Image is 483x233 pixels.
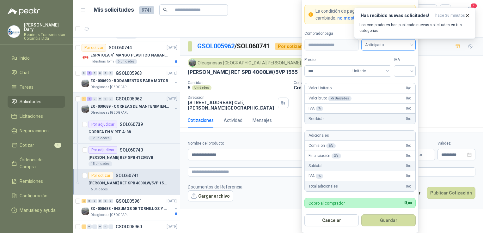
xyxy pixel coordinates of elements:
[89,136,112,141] div: 12 Unidades
[82,69,179,90] a: 0 2 0 0 0 0 GSOL005963[DATE] Company LogoEX -000690 - RODAMIENTOS PARA MOTOROleaginosas [GEOGRAPH...
[94,5,134,15] h1: Mis solicitudes
[275,43,304,50] div: Por cotizar
[408,107,412,110] span: ,00
[408,185,412,188] span: ,00
[352,66,388,76] span: Unitario
[418,153,422,157] span: ,00
[167,96,177,102] p: [DATE]
[8,190,65,202] a: Configuración
[98,97,102,101] div: 0
[89,129,131,135] p: CORREA EN V REF A-38
[427,187,475,199] button: Publicar Cotización
[103,224,108,229] div: 0
[309,143,336,149] p: Comisión
[116,173,139,178] p: SOL060741
[410,140,435,146] label: Flete
[406,183,412,189] span: 0
[316,174,323,179] div: %
[139,6,154,14] span: 9741
[73,118,180,144] a: Por adjudicarSOL060739CORREA EN V REF A-3812 Unidades
[90,85,130,90] p: Oleaginosas [GEOGRAPHIC_DATA][PERSON_NAME]
[188,183,242,190] p: Documentos de Referencia
[188,69,297,75] p: [PERSON_NAME] REF SPB 4000LW/5VP 1555
[332,153,341,158] div: 3 %
[309,85,332,91] p: Valor Unitario
[73,169,180,195] a: Por cotizarSOL060741[PERSON_NAME] REF SPB 4000LW/5VP 15555 Unidades
[20,113,43,120] span: Licitaciones
[316,106,323,111] div: %
[89,161,112,166] div: 15 Unidades
[416,153,422,157] span: 0
[365,40,412,50] span: Anticipado
[87,71,92,75] div: 2
[188,190,233,202] button: Cargar archivo
[8,139,65,151] a: Cotizar1
[87,199,92,203] div: 0
[167,198,177,204] p: [DATE]
[197,42,235,50] a: GSOL005962
[90,59,114,64] p: Industrias Tomy
[92,224,97,229] div: 0
[8,125,65,137] a: Negociaciones
[253,117,272,124] div: Mensajes
[197,41,270,51] p: / SOL060741
[163,8,168,12] span: search
[188,81,289,85] p: Cantidad
[326,143,336,148] div: 6 %
[82,95,179,115] a: 1 2 0 0 0 0 GSOL005962[DATE] Company LogoEX -000689 - CORREAS DE MANTENIMIENTOOleaginosas [GEOGRA...
[90,212,130,218] p: Oleaginosas [GEOGRAPHIC_DATA][PERSON_NAME]
[304,214,359,226] button: Cancelar
[294,85,481,90] p: Crédito a 30 días
[103,97,108,101] div: 0
[20,127,49,134] span: Negociaciones
[224,117,242,124] div: Actividad
[82,54,89,62] img: Company Logo
[404,200,412,205] span: 0
[406,143,412,149] span: 0
[54,143,61,148] span: 1
[309,183,338,189] p: Total adicionales
[90,78,168,84] p: EX -000690 - RODAMIENTOS PARA MOTOR
[89,155,153,161] p: [PERSON_NAME] REF SPB 4120/5VB
[89,121,117,128] div: Por adjudicar
[8,96,65,108] a: Solicitudes
[167,70,177,76] p: [DATE]
[189,59,196,66] img: Company Logo
[108,71,113,75] div: 0
[116,71,142,75] p: GSOL005963
[309,163,322,169] p: Subtotal
[408,144,412,147] span: ,00
[167,224,177,230] p: [DATE]
[103,71,108,75] div: 0
[394,57,416,63] label: IVA
[406,153,412,159] span: 0
[304,31,359,37] label: Comprador paga
[90,206,169,212] p: EX -000688 - INSUMOS DE TORNILLOS Y TUERCAS
[8,8,40,15] img: Logo peakr
[24,33,65,40] p: Bearings Transmission Colombia Ltda
[24,23,65,32] p: [PERSON_NAME] Dary
[82,224,86,229] div: 1
[406,116,412,122] span: 0
[89,146,117,154] div: Por adjudicar
[98,224,102,229] div: 0
[20,69,29,76] span: Chat
[408,164,412,168] span: ,00
[309,133,329,139] p: Adicionales
[87,97,92,101] div: 2
[98,71,102,75] div: 0
[108,199,113,203] div: 0
[20,84,34,91] span: Tareas
[8,52,65,64] a: Inicio
[103,199,108,203] div: 0
[337,15,371,21] span: no mostrar mas
[408,174,412,178] span: ,00
[89,180,167,186] p: [PERSON_NAME] REF SPB 4000LW/5VP 1555
[408,87,412,90] span: ,00
[188,100,275,111] p: [STREET_ADDRESS] Cali , [PERSON_NAME][GEOGRAPHIC_DATA]
[82,44,106,51] div: Por cotizar
[20,156,59,170] span: Órdenes de Compra
[8,204,65,216] a: Manuales y ayuda
[73,41,180,67] a: Por cotizarSOL060744[DATE] Company LogoESPATULA 4" MANGO PLASTICO NARANJA MARCA TRUPPERIndustrias...
[188,117,214,124] div: Cotizaciones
